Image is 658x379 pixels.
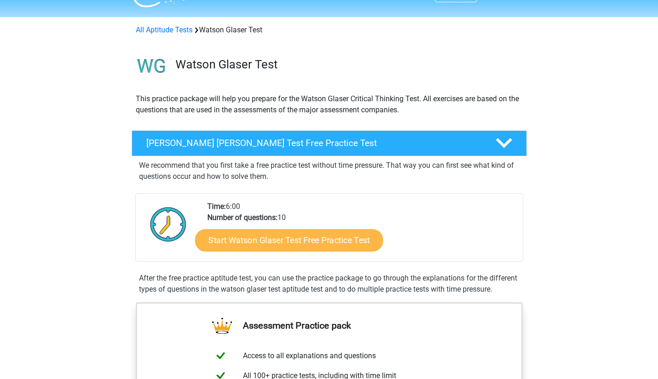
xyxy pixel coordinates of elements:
[195,229,383,251] a: Start Watson Glaser Test Free Practice Test
[146,138,481,148] h4: [PERSON_NAME] [PERSON_NAME] Test Free Practice Test
[136,25,193,34] a: All Aptitude Tests
[207,213,278,222] b: Number of questions:
[132,24,526,36] div: Watson Glaser Test
[136,93,523,116] p: This practice package will help you prepare for the Watson Glaser Critical Thinking Test. All exe...
[200,201,522,261] div: 6:00 10
[128,130,531,156] a: [PERSON_NAME] [PERSON_NAME] Test Free Practice Test
[139,160,519,182] p: We recommend that you first take a free practice test without time pressure. That way you can fir...
[175,57,519,72] h3: Watson Glaser Test
[207,202,226,211] b: Time:
[135,273,523,295] div: After the free practice aptitude test, you can use the practice package to go through the explana...
[132,47,171,86] img: watson glaser test
[145,201,192,247] img: Clock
